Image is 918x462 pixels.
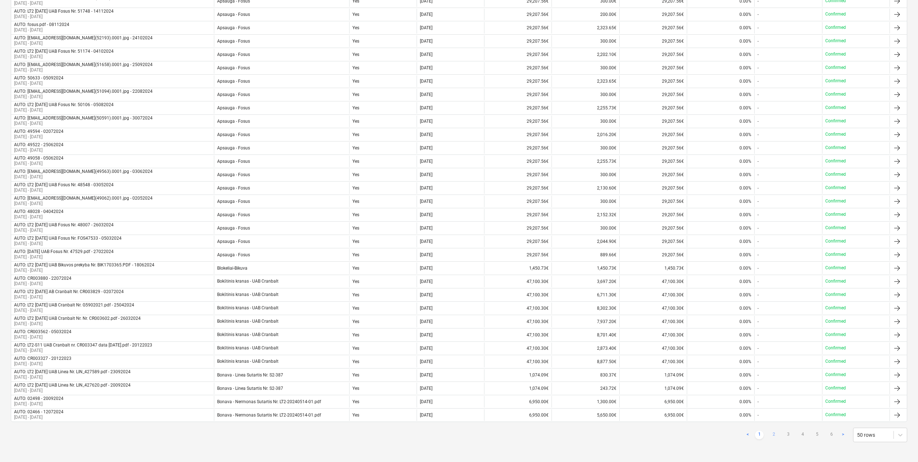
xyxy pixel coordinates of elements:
div: [DATE] [420,212,432,217]
p: [DATE] - [DATE] [14,147,63,153]
a: Next page [839,431,847,439]
div: [DATE] [420,145,432,151]
div: - [757,12,759,17]
div: AUTO: 50633 - 05092024 [14,75,63,80]
span: 0.00% [739,132,751,137]
div: Apsauga - Fosus [217,172,250,177]
span: 0.00% [739,65,751,70]
span: 0.00% [739,39,751,44]
div: Yes [349,329,417,341]
div: 29,207.56€ [619,222,687,234]
div: 2,323.65€ [552,22,619,34]
div: AUTO: [EMAIL_ADDRESS][DOMAIN_NAME](51094).0001.jpg - 22082024 [14,89,153,94]
p: Confirmed [825,225,846,231]
div: Yes [349,129,417,140]
div: 2,323.65€ [552,75,619,87]
p: [DATE] - [DATE] [14,174,153,180]
div: 6,950.00€ [484,409,552,421]
div: AUTO: [DATE] UAB Fosus Nr. 47529.pdf - 27022024 [14,249,114,254]
p: Confirmed [825,105,846,111]
div: Yes [349,276,417,287]
div: 47,100.30€ [484,289,552,301]
div: Apsauga - Fosus [217,79,250,84]
p: [DATE] - [DATE] [14,94,153,100]
div: Yes [349,302,417,314]
span: 0.00% [739,105,751,110]
div: 29,207.56€ [484,102,552,114]
div: AUTO: LT2 [DATE] UAB Fosus Nr. 51174 - 04102024 [14,49,114,54]
div: [DATE] [420,252,432,257]
a: Page 6 [827,431,836,439]
div: - [757,39,759,44]
div: 300.00€ [552,222,619,234]
p: [DATE] - [DATE] [14,294,124,300]
p: Confirmed [825,265,846,271]
a: Page 2 [769,431,778,439]
div: 830.37€ [552,369,619,381]
span: 0.00% [739,25,751,30]
div: Yes [349,142,417,154]
div: AUTO: LT2 [DATE] UAB Bikuvos prekyba Nr. BIK1703365.PDF - 18062024 [14,262,154,267]
div: Yes [349,22,417,34]
div: [DATE] [420,186,432,191]
div: [DATE] [420,119,432,124]
div: 1,450.73€ [552,262,619,274]
div: Yes [349,115,417,127]
div: 6,950.00€ [484,396,552,407]
div: - [757,25,759,30]
div: 29,207.56€ [484,156,552,167]
p: Confirmed [825,198,846,204]
div: Yes [349,383,417,394]
div: 47,100.30€ [619,289,687,301]
div: [DATE] [420,39,432,44]
div: [DATE] [420,25,432,30]
div: Yes [349,196,417,207]
div: 29,207.56€ [619,9,687,20]
div: Yes [349,316,417,327]
div: 1,074.09€ [484,383,552,394]
div: [DATE] [420,159,432,164]
div: AUTO: LT2 [DATE] UAB Fosus Nr. 50106 - 05082024 [14,102,114,107]
p: [DATE] - [DATE] [14,214,63,220]
div: 2,873.40€ [552,343,619,354]
p: Confirmed [825,91,846,97]
div: 1,450.73€ [619,262,687,274]
div: 29,207.56€ [484,9,552,20]
div: [DATE] [420,105,432,110]
iframe: Chat Widget [882,427,918,462]
div: AUTO: 49594 - 02072024 [14,129,63,134]
div: 29,207.56€ [619,75,687,87]
div: Yes [349,169,417,180]
div: 2,255.73€ [552,102,619,114]
div: 7,937.20€ [552,316,619,327]
div: 47,100.30€ [484,356,552,367]
div: Bokštinis kranas - UAB Cranbalt [217,292,278,297]
span: 0.00% [739,145,751,151]
p: Confirmed [825,252,846,258]
div: AUTO: LT2 [DATE] UAB Cranbalt Nr. G5902021.pdf - 25042024 [14,302,134,308]
span: 0.00% [739,239,751,244]
div: 8,877.50€ [552,356,619,367]
div: 29,207.56€ [484,62,552,74]
p: Confirmed [825,292,846,298]
p: Confirmed [825,11,846,17]
div: 47,100.30€ [484,343,552,354]
div: 29,207.56€ [484,22,552,34]
p: Confirmed [825,238,846,244]
p: [DATE] - [DATE] [14,67,153,73]
div: 29,207.56€ [619,62,687,74]
div: Yes [349,236,417,247]
p: Confirmed [825,145,846,151]
div: - [757,212,759,217]
p: [DATE] - [DATE] [14,241,122,247]
div: 29,207.56€ [484,89,552,100]
div: AUTO: [EMAIL_ADDRESS][DOMAIN_NAME](49563).0001.jpg - 03062024 [14,169,153,174]
div: 29,207.56€ [619,35,687,47]
div: AUTO: [EMAIL_ADDRESS][DOMAIN_NAME](49062).0001.jpg - 02052024 [14,196,153,201]
div: [DATE] [420,226,432,231]
div: [DATE] [420,172,432,177]
div: [DATE] [420,79,432,84]
div: Yes [349,9,417,20]
span: 0.00% [739,172,751,177]
div: Yes [349,343,417,354]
